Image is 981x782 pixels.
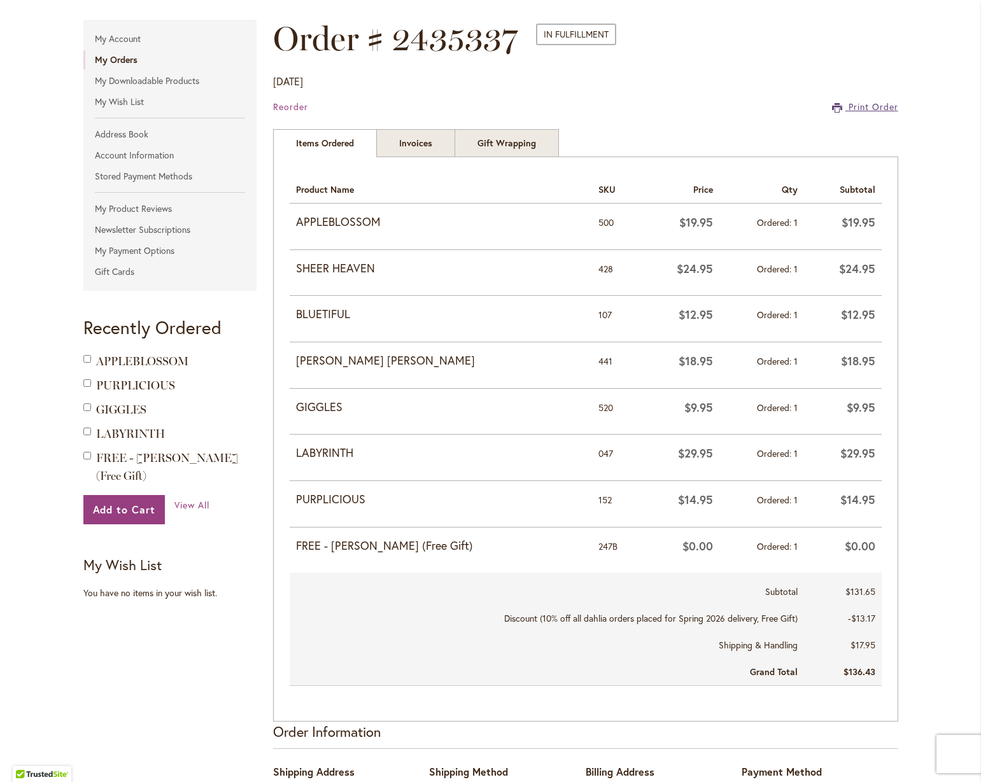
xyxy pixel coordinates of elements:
strong: Items Ordered [273,129,377,157]
th: Price [642,173,720,204]
strong: LABYRINTH [296,445,586,461]
span: $24.95 [839,261,875,276]
strong: Order Information [273,722,381,741]
td: 441 [592,342,642,388]
strong: Recently Ordered [83,316,222,339]
a: APPLEBLOSSOM [96,354,188,368]
a: Account Information [83,146,257,165]
td: 428 [592,249,642,296]
span: $19.95 [679,214,713,230]
strong: SHEER HEAVEN [296,260,586,277]
span: $14.95 [840,492,875,507]
span: Print Order [849,101,898,113]
a: My Downloadable Products [83,71,257,90]
button: Add to Cart [83,495,166,524]
span: 1 [794,494,798,506]
span: Ordered [757,494,794,506]
span: -$13.17 [848,612,875,624]
span: Payment Method [742,765,822,778]
a: My Orders [83,50,257,69]
td: 500 [592,204,642,249]
td: 152 [592,481,642,527]
span: Ordered [757,401,794,414]
span: $12.95 [841,307,875,322]
span: $14.95 [678,492,713,507]
span: $24.95 [677,261,713,276]
span: $9.95 [684,400,713,415]
th: Discount (10% off all dahlia orders placed for Spring 2026 delivery, Free Gift) [290,605,804,632]
strong: My Wish List [83,555,162,574]
span: Order # 2435337 [273,18,518,59]
span: $0.00 [845,538,875,554]
span: Ordered [757,447,794,459]
span: 1 [794,309,798,321]
span: Ordered [757,540,794,552]
a: Address Book [83,125,257,144]
a: Invoices [376,129,455,157]
td: 107 [592,296,642,342]
a: GIGGLES [96,403,146,417]
span: $131.65 [845,585,875,597]
td: 520 [592,388,642,435]
strong: My Orders [95,53,138,66]
span: [DATE] [273,74,303,88]
strong: Grand Total [750,666,798,678]
a: Print Order [832,101,898,113]
span: 1 [794,216,798,228]
a: My Payment Options [83,241,257,260]
th: Qty [719,173,804,204]
a: LABYRINTH [96,427,165,441]
a: Gift Wrapping [455,129,559,157]
span: Ordered [757,309,794,321]
span: Ordered [757,263,794,275]
span: $12.95 [679,307,713,322]
th: Subtotal [804,173,882,204]
span: Add to Cart [93,503,156,516]
span: $29.95 [840,445,875,461]
th: Subtotal [290,573,804,605]
strong: FREE - [PERSON_NAME] (Free Gift) [296,538,586,554]
a: Newsletter Subscriptions [83,220,257,239]
span: Shipping Address [273,765,355,778]
span: 1 [794,401,798,414]
span: $136.43 [843,666,875,678]
strong: GIGGLES [296,399,586,415]
th: SKU [592,173,642,204]
strong: PURPLICIOUS [296,491,586,508]
span: $18.95 [679,353,713,368]
span: Ordered [757,216,794,228]
span: $0.00 [682,538,713,554]
span: Billing Address [586,765,654,778]
a: My Account [83,29,257,48]
a: Stored Payment Methods [83,167,257,186]
th: Shipping & Handling [290,632,804,659]
span: View All [174,499,209,511]
span: Ordered [757,355,794,367]
span: In Fulfillment [536,24,616,45]
iframe: Launch Accessibility Center [10,737,45,772]
td: 047 [592,435,642,481]
span: 1 [794,355,798,367]
a: PURPLICIOUS [96,379,175,393]
span: $17.95 [850,639,875,651]
span: $9.95 [847,400,875,415]
strong: [PERSON_NAME] [PERSON_NAME] [296,353,586,369]
span: $29.95 [678,445,713,461]
a: Gift Cards [83,262,257,281]
span: $18.95 [841,353,875,368]
strong: APPLEBLOSSOM [296,214,586,230]
a: View All [174,499,209,512]
span: Shipping Method [429,765,508,778]
span: $19.95 [842,214,875,230]
div: You have no items in your wish list. [83,587,265,599]
span: 1 [794,447,798,459]
span: FREE - [PERSON_NAME] (Free Gift) [96,451,238,483]
td: 247B [592,527,642,573]
a: Reorder [273,101,308,113]
a: My Product Reviews [83,199,257,218]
